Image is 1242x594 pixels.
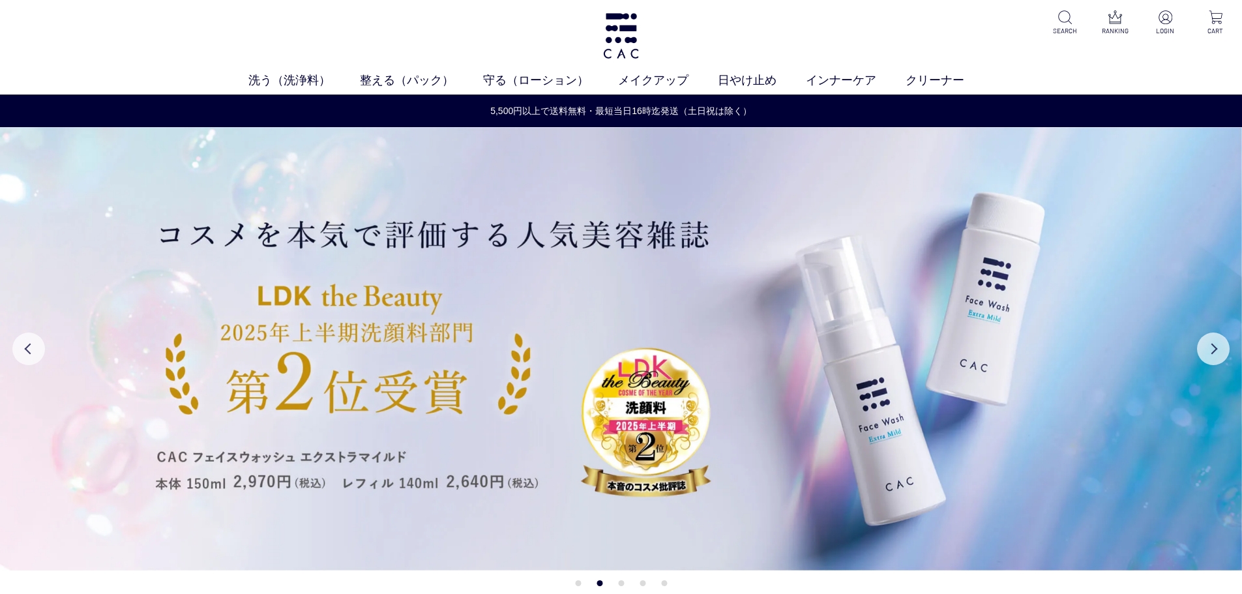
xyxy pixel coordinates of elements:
button: 2 of 5 [597,580,602,586]
button: Next [1197,333,1230,365]
button: 3 of 5 [618,580,624,586]
p: CART [1200,26,1232,36]
a: 守る（ローション） [483,72,618,89]
button: 5 of 5 [661,580,667,586]
button: 1 of 5 [575,580,581,586]
a: クリーナー [906,72,994,89]
a: LOGIN [1149,10,1181,36]
a: メイクアップ [618,72,718,89]
img: logo [601,13,641,59]
p: RANKING [1099,26,1131,36]
a: 日やけ止め [718,72,806,89]
a: 洗う（洗浄料） [248,72,360,89]
a: CART [1200,10,1232,36]
a: インナーケア [806,72,906,89]
button: Previous [12,333,45,365]
a: 5,500円以上で送料無料・最短当日16時迄発送（土日祝は除く） [1,104,1241,118]
a: SEARCH [1049,10,1081,36]
a: RANKING [1099,10,1131,36]
button: 4 of 5 [640,580,645,586]
p: LOGIN [1149,26,1181,36]
p: SEARCH [1049,26,1081,36]
a: 整える（パック） [360,72,483,89]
